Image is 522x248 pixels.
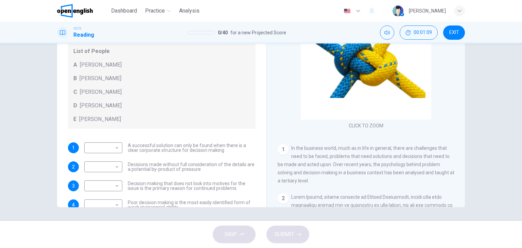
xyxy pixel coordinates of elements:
[400,25,438,40] button: 00:01:09
[72,145,75,150] span: 1
[142,5,174,17] button: Practice
[73,102,77,110] span: D
[145,7,165,15] span: Practice
[72,202,75,207] span: 4
[128,143,256,153] span: A successful solution can only be found when there is a clear corporate structure for decision ma...
[409,7,446,15] div: [PERSON_NAME]
[73,88,77,96] span: C
[278,193,289,204] div: 2
[57,4,93,18] img: OpenEnglish logo
[128,181,256,191] span: Decision making that does not look into motives for the issue is the primary reason for continued...
[443,25,465,40] button: EXIT
[449,30,459,35] span: EXIT
[400,25,438,40] div: Hide
[128,162,256,172] span: Decisions made without full consideration of the details are a potential by-product of pressure
[111,7,137,15] span: Dashboard
[108,5,140,17] button: Dashboard
[128,200,256,210] span: Poor decision making is the most easily identified form of weak managerial ability
[393,5,403,16] img: Profile picture
[80,102,122,110] span: [PERSON_NAME]
[176,5,202,17] button: Analysis
[414,30,432,35] span: 00:01:09
[218,29,228,37] span: 0 / 40
[80,74,121,83] span: [PERSON_NAME]
[278,144,289,155] div: 1
[230,29,286,37] span: for a new Projected Score
[73,47,250,55] span: List of People
[73,31,94,39] h1: Reading
[57,4,108,18] a: OpenEnglish logo
[73,26,81,31] span: IELTS
[343,8,351,14] img: en
[72,183,75,188] span: 3
[73,115,76,123] span: E
[80,88,122,96] span: [PERSON_NAME]
[179,7,199,15] span: Analysis
[80,61,122,69] span: [PERSON_NAME]
[73,74,77,83] span: B
[73,61,77,69] span: A
[278,145,454,183] span: In the business world, much as in life in general, there are challenges that need to be faced, pr...
[72,164,75,169] span: 2
[380,25,394,40] div: Mute
[79,115,121,123] span: [PERSON_NAME]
